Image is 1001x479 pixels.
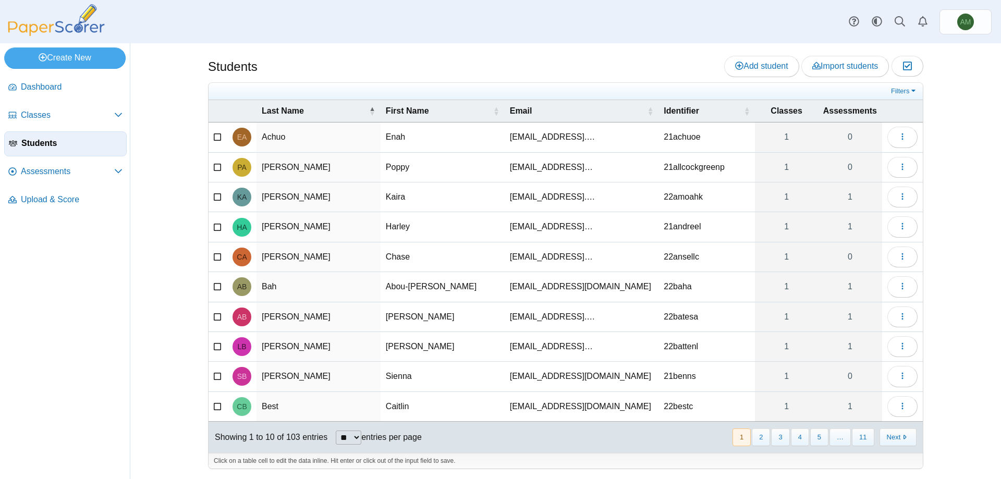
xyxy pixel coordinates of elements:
[658,122,755,152] td: 21achuoe
[21,109,114,121] span: Classes
[21,166,114,177] span: Assessments
[237,193,247,201] span: Kaira Amoah
[791,428,809,446] button: 4
[381,362,505,391] td: Sienna
[755,212,817,241] a: 1
[381,122,505,152] td: Enah
[237,164,247,171] span: Poppy Allcock-Green
[818,332,882,361] a: 1
[257,182,381,212] td: [PERSON_NAME]
[818,362,882,391] a: 0
[381,302,505,332] td: [PERSON_NAME]
[262,105,367,117] span: Last Name
[911,10,934,33] a: Alerts
[658,392,755,422] td: 22bestc
[257,272,381,302] td: Bah
[381,242,505,272] td: Chase
[658,272,755,302] td: 22baha
[647,106,653,116] span: Email : Activate to sort
[510,222,593,231] span: 21andreel@marriotts.herts.sch.uk
[957,14,974,30] span: Ashley Mercer
[755,332,817,361] a: 1
[755,302,817,331] a: 1
[731,428,917,446] nav: pagination
[257,242,381,272] td: [PERSON_NAME]
[735,62,788,70] span: Add student
[381,182,505,212] td: Kaira
[755,362,817,391] a: 1
[510,342,593,351] span: 22battenl@marriotts.herts.sch.uk
[4,131,127,156] a: Students
[510,312,595,321] span: 22batesa@marriotts.herts.sch.uk
[237,133,247,141] span: Enah Achuo
[733,428,751,446] button: 1
[658,302,755,332] td: 22batesa
[823,105,877,117] span: Assessments
[257,392,381,422] td: Best
[4,75,127,100] a: Dashboard
[21,81,123,93] span: Dashboard
[760,105,812,117] span: Classes
[4,188,127,213] a: Upload & Score
[381,212,505,242] td: Harley
[381,332,505,362] td: [PERSON_NAME]
[493,106,499,116] span: First Name : Activate to sort
[818,242,882,272] a: 0
[237,283,247,290] span: Abou-Bakr Bah
[510,105,645,117] span: Email
[510,252,593,261] span: 22ansellc@marriotts.herts.sch.uk
[939,9,992,34] a: Ashley Mercer
[724,56,799,77] a: Add student
[510,163,593,171] span: 21allcockgreenp@marriotts.herts.sch.uk
[4,29,108,38] a: PaperScorer
[755,392,817,421] a: 1
[755,242,817,272] a: 1
[771,428,789,446] button: 3
[658,182,755,212] td: 22amoahk
[237,253,247,261] span: Chase Ansell
[801,56,889,77] a: Import students
[818,182,882,212] a: 1
[658,212,755,242] td: 21andreel
[852,428,874,446] button: 11
[658,362,755,391] td: 21benns
[505,392,659,422] td: [EMAIL_ADDRESS][DOMAIN_NAME]
[257,332,381,362] td: [PERSON_NAME]
[381,272,505,302] td: Abou-[PERSON_NAME]
[237,224,247,231] span: Harley Andree
[829,428,851,446] span: …
[664,105,741,117] span: Identifier
[4,47,126,68] a: Create New
[381,153,505,182] td: Poppy
[257,122,381,152] td: Achuo
[818,122,882,152] a: 0
[257,212,381,242] td: [PERSON_NAME]
[818,302,882,331] a: 1
[960,18,971,26] span: Ashley Mercer
[4,159,127,185] a: Assessments
[4,103,127,128] a: Classes
[21,194,123,205] span: Upload & Score
[505,362,659,391] td: [EMAIL_ADDRESS][DOMAIN_NAME]
[257,362,381,391] td: [PERSON_NAME]
[818,392,882,421] a: 1
[658,242,755,272] td: 22ansellc
[209,453,923,469] div: Click on a table cell to edit the data inline. Hit enter or click out of the input field to save.
[386,105,491,117] span: First Name
[209,422,327,453] div: Showing 1 to 10 of 103 entries
[658,332,755,362] td: 22battenl
[880,428,917,446] button: Next
[237,313,247,321] span: Amelia Bates
[369,106,375,116] span: Last Name : Activate to invert sorting
[810,428,828,446] button: 5
[752,428,770,446] button: 2
[818,212,882,241] a: 1
[510,132,595,141] span: 21achuoe@marriotts.herts.sch.uk
[818,153,882,182] a: 0
[755,272,817,301] a: 1
[888,86,920,96] a: Filters
[755,182,817,212] a: 1
[237,343,246,350] span: Logan Batten
[755,122,817,152] a: 1
[505,272,659,302] td: [EMAIL_ADDRESS][DOMAIN_NAME]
